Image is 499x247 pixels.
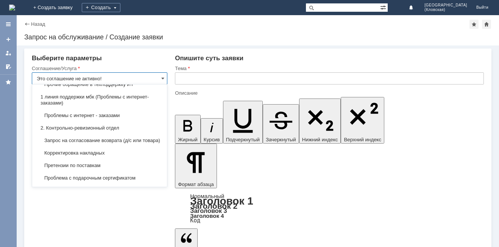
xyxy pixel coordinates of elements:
div: Соглашение/Услуга [32,66,166,71]
span: Проблема с подарочным сертификатом [37,175,162,181]
div: Создать [82,3,120,12]
a: Создать заявку [2,33,14,45]
button: Нижний индекс [299,98,341,144]
a: Код [190,217,200,224]
div: Запрос на обслуживание / Создание заявки [24,33,491,41]
a: Назад [31,21,45,27]
span: Проблемы с интернет - заказами [37,113,162,119]
div: Описание [175,91,482,95]
div: Сделать домашней страницей [482,20,491,29]
span: Верхний индекс [344,137,381,142]
span: Курсив [204,137,220,142]
button: Формат абзаца [175,144,217,188]
span: Подчеркнутый [226,137,260,142]
span: (Кловская) [424,8,467,12]
span: Жирный [178,137,198,142]
div: Добавить в избранное [469,20,479,29]
span: Корректировка накладных [37,150,162,156]
span: Формат абзаца [178,181,214,187]
button: Жирный [175,115,201,144]
a: Заголовок 3 [190,207,227,214]
span: 1 линия поддержки мбк (Проблемы с интернет-заказами) [37,94,162,106]
button: Подчеркнутый [223,101,263,144]
span: [GEOGRAPHIC_DATA] [424,3,467,8]
a: Заголовок 1 [190,195,253,207]
button: Верхний индекс [341,97,384,144]
span: Претензии по поставкам [37,163,162,169]
span: Прочие обращение в техподдержку ИТ [37,81,162,88]
div: Тема [175,66,482,71]
span: Выберите параметры [32,55,102,62]
a: Нормальный [190,193,224,199]
a: Мои заявки [2,47,14,59]
span: 2. Контрольно-ревизионный отдел [37,125,162,131]
span: Расширенный поиск [380,3,388,11]
button: Курсив [201,118,223,144]
div: Формат абзаца [175,194,484,223]
a: Заголовок 4 [190,213,224,219]
a: Мои согласования [2,61,14,73]
span: Нижний индекс [302,137,338,142]
a: Перейти на домашнюю страницу [9,5,15,11]
span: Опишите суть заявки [175,55,243,62]
a: Заголовок 2 [190,202,237,210]
span: Зачеркнутый [266,137,296,142]
button: Зачеркнутый [263,104,299,144]
img: logo [9,5,15,11]
span: Запрос на согласование возврата (д/с или товара) [37,138,162,144]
